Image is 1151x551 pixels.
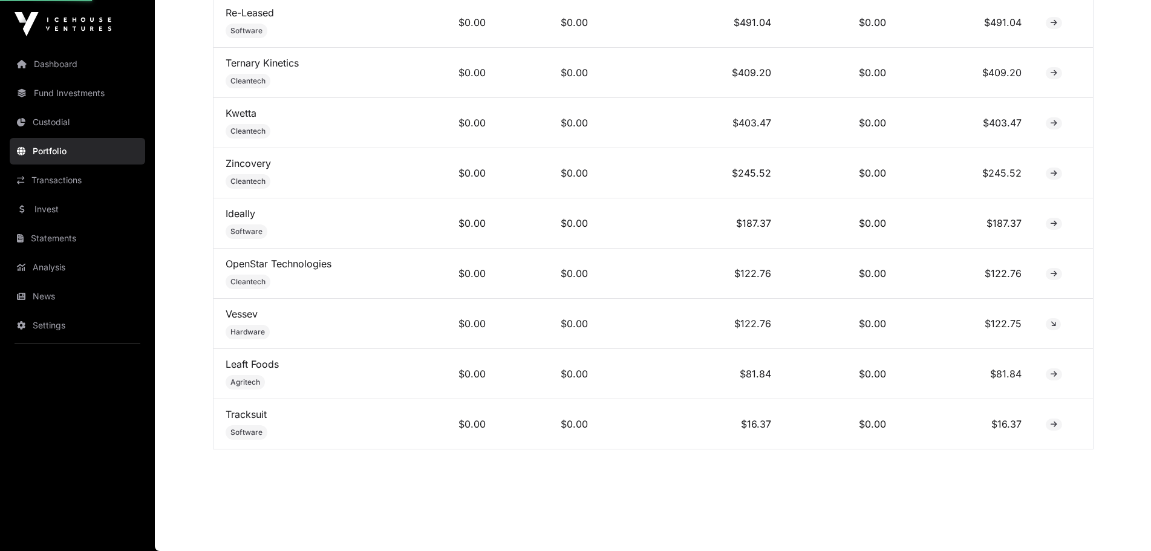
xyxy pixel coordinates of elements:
span: Cleantech [230,277,266,287]
a: Fund Investments [10,80,145,106]
a: Portfolio [10,138,145,165]
span: Hardware [230,327,265,337]
td: $0.00 [783,48,898,98]
td: $0.00 [498,399,600,449]
td: $81.84 [898,349,1034,399]
td: $0.00 [403,299,498,349]
td: $0.00 [783,148,898,198]
td: $0.00 [403,198,498,249]
a: Transactions [10,167,145,194]
td: $0.00 [403,48,498,98]
span: Agritech [230,377,260,387]
td: $187.37 [898,198,1034,249]
td: $0.00 [498,48,600,98]
td: $403.47 [600,98,783,148]
td: $403.47 [898,98,1034,148]
a: Ternary Kinetics [226,57,299,69]
a: Analysis [10,254,145,281]
td: $0.00 [783,299,898,349]
td: $409.20 [600,48,783,98]
td: $16.37 [600,399,783,449]
td: $245.52 [600,148,783,198]
span: Cleantech [230,177,266,186]
td: $0.00 [498,98,600,148]
td: $0.00 [498,349,600,399]
td: $122.76 [898,249,1034,299]
td: $0.00 [403,98,498,148]
a: OpenStar Technologies [226,258,331,270]
span: Software [230,428,262,437]
td: $0.00 [783,399,898,449]
td: $0.00 [498,249,600,299]
td: $122.76 [600,249,783,299]
td: $122.75 [898,299,1034,349]
span: Cleantech [230,76,266,86]
a: News [10,283,145,310]
img: Icehouse Ventures Logo [15,12,111,36]
td: $0.00 [498,198,600,249]
a: Vessev [226,308,258,320]
a: Ideally [226,207,255,220]
span: Cleantech [230,126,266,136]
span: Software [230,26,262,36]
td: $0.00 [498,148,600,198]
td: $122.76 [600,299,783,349]
td: $0.00 [498,299,600,349]
a: Statements [10,225,145,252]
td: $0.00 [403,249,498,299]
a: Dashboard [10,51,145,77]
td: $0.00 [783,249,898,299]
td: $0.00 [783,98,898,148]
td: $0.00 [403,148,498,198]
td: $0.00 [403,349,498,399]
a: Custodial [10,109,145,135]
td: $409.20 [898,48,1034,98]
a: Zincovery [226,157,271,169]
a: Re-Leased [226,7,274,19]
td: $245.52 [898,148,1034,198]
a: Invest [10,196,145,223]
iframe: Chat Widget [1091,493,1151,551]
td: $0.00 [783,349,898,399]
td: $187.37 [600,198,783,249]
a: Tracksuit [226,408,267,420]
a: Settings [10,312,145,339]
td: $0.00 [783,198,898,249]
a: Leaft Foods [226,358,279,370]
span: Software [230,227,262,236]
td: $81.84 [600,349,783,399]
a: Kwetta [226,107,256,119]
td: $16.37 [898,399,1034,449]
td: $0.00 [403,399,498,449]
